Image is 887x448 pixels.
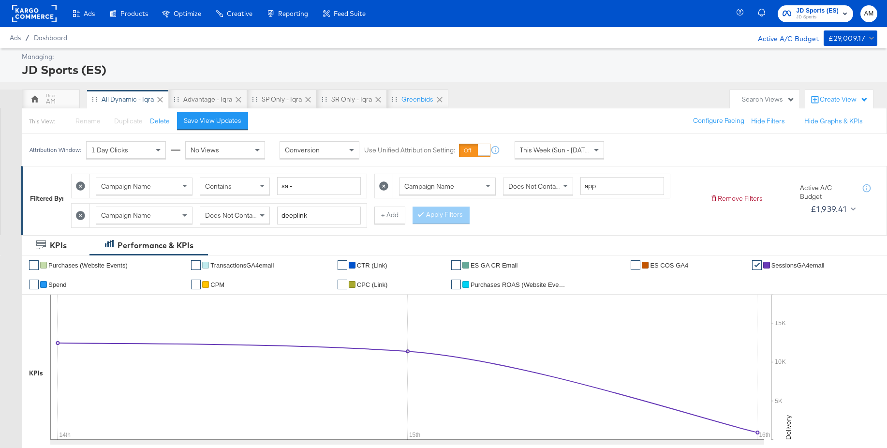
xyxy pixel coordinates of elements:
[92,96,97,102] div: Drag to reorder tab
[101,182,151,191] span: Campaign Name
[401,95,433,104] div: Greenbids
[404,182,454,191] span: Campaign Name
[800,183,853,201] div: Active A/C Budget
[191,146,219,154] span: No Views
[748,30,819,45] div: Active A/C Budget
[252,96,257,102] div: Drag to reorder tab
[331,95,372,104] div: SR only - Iqra
[29,118,55,125] div: This View:
[322,96,327,102] div: Drag to reorder tab
[796,6,839,16] span: JD Sports (ES)
[860,5,877,22] button: AM
[102,95,154,104] div: All Dynamic - Iqra
[277,177,361,195] input: Enter a search term
[50,240,67,251] div: KPIs
[21,34,34,42] span: /
[784,415,793,440] text: Delivery
[650,262,688,269] span: ES COS GA4
[686,112,751,130] button: Configure Pacing
[177,112,248,130] button: Save View Updates
[752,260,762,270] a: ✔
[580,177,664,195] input: Enter a search term
[811,202,847,216] div: £1,939.41
[824,30,877,46] button: £29,009.17
[205,182,232,191] span: Contains
[338,260,347,270] a: ✔
[184,116,241,125] div: Save View Updates
[150,117,170,126] button: Delete
[48,281,67,288] span: Spend
[374,207,405,224] button: + Add
[828,32,865,45] div: £29,009.17
[29,280,39,289] a: ✔
[191,260,201,270] a: ✔
[357,281,388,288] span: CPC (Link)
[742,95,795,104] div: Search Views
[285,146,320,154] span: Conversion
[334,10,366,17] span: Feed Suite
[205,211,258,220] span: Does Not Contain
[120,10,148,17] span: Products
[10,34,21,42] span: Ads
[392,96,397,102] div: Drag to reorder tab
[508,182,561,191] span: Does Not Contain
[278,10,308,17] span: Reporting
[75,117,101,125] span: Rename
[451,280,461,289] a: ✔
[631,260,640,270] a: ✔
[101,211,151,220] span: Campaign Name
[210,281,224,288] span: CPM
[174,10,201,17] span: Optimize
[357,262,387,269] span: CTR (Link)
[30,194,64,203] div: Filtered By:
[183,95,232,104] div: Advantage - Iqra
[34,34,67,42] a: Dashboard
[22,52,875,61] div: Managing:
[451,260,461,270] a: ✔
[29,260,39,270] a: ✔
[46,97,56,106] div: AM
[804,117,863,126] button: Hide Graphs & KPIs
[471,281,567,288] span: Purchases ROAS (Website Events)
[364,146,455,155] label: Use Unified Attribution Setting:
[29,147,81,153] div: Attribution Window:
[277,207,361,224] input: Enter a search term
[29,369,43,378] div: KPIs
[262,95,302,104] div: SP only - Iqra
[864,8,873,19] span: AM
[227,10,252,17] span: Creative
[471,262,518,269] span: ES GA CR email
[807,201,857,217] button: £1,939.41
[338,280,347,289] a: ✔
[191,280,201,289] a: ✔
[820,95,868,105] div: Create View
[210,262,274,269] span: TransactionsGA4email
[91,146,128,154] span: 1 Day Clicks
[114,117,143,125] span: Duplicate
[174,96,179,102] div: Drag to reorder tab
[48,262,128,269] span: Purchases (Website Events)
[520,146,592,154] span: This Week (Sun - [DATE])
[796,14,839,21] span: JD Sports
[778,5,853,22] button: JD Sports (ES)JD Sports
[751,117,785,126] button: Hide Filters
[710,194,763,203] button: Remove Filters
[84,10,95,17] span: Ads
[771,262,825,269] span: SessionsGA4email
[22,61,875,78] div: JD Sports (ES)
[118,240,193,251] div: Performance & KPIs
